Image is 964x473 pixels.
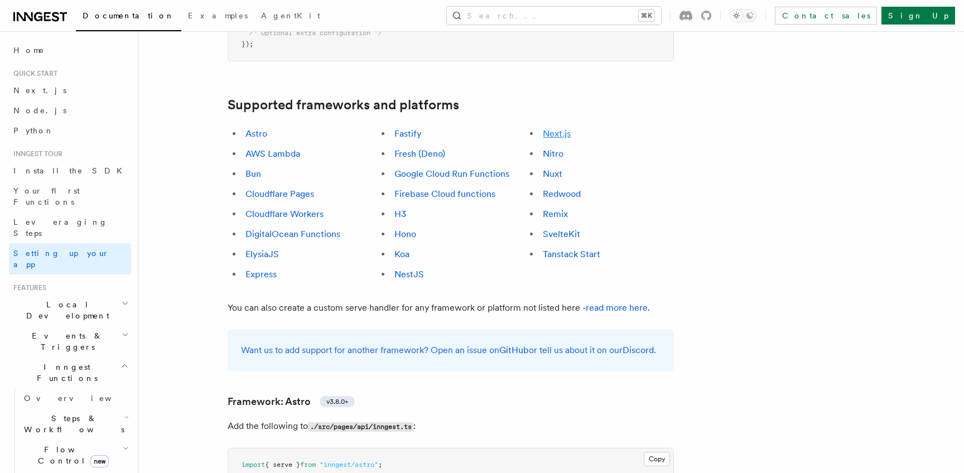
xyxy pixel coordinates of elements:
span: Overview [24,394,139,403]
a: ElysiaJS [245,249,279,259]
p: You can also create a custom serve handler for any framework or platform not listed here - . [228,300,674,316]
a: Your first Functions [9,181,131,212]
button: Toggle dark mode [730,9,756,22]
a: Redwood [543,189,581,199]
button: Steps & Workflows [20,408,131,440]
a: GitHub [499,345,529,355]
code: ./src/pages/api/inngest.ts [308,422,413,432]
a: Next.js [543,128,571,139]
button: Events & Triggers [9,326,131,357]
span: Features [9,283,46,292]
a: Setting up your app [9,243,131,274]
a: Install the SDK [9,161,131,181]
span: Examples [188,11,248,20]
a: SvelteKit [543,229,580,239]
span: Events & Triggers [9,330,122,353]
span: ; [378,461,382,469]
a: Hono [394,229,416,239]
span: Node.js [13,106,66,115]
kbd: ⌘K [639,10,654,21]
span: v3.8.0+ [326,397,348,406]
a: Express [245,269,277,279]
p: Add the following to : [228,418,674,435]
a: Bun [245,168,261,179]
a: Supported frameworks and platforms [228,97,459,113]
span: Steps & Workflows [20,413,124,435]
span: Install the SDK [13,166,129,175]
a: Overview [20,388,131,408]
a: Leveraging Steps [9,212,131,243]
a: Home [9,40,131,60]
a: Cloudflare Pages [245,189,314,199]
button: Flow Controlnew [20,440,131,471]
a: Sign Up [881,7,955,25]
button: Copy [644,452,670,466]
a: Contact sales [775,7,877,25]
a: H3 [394,209,406,219]
span: Python [13,126,54,135]
a: Cloudflare Workers [245,209,324,219]
a: Astro [245,128,267,139]
a: Node.js [9,100,131,120]
a: AWS Lambda [245,148,300,159]
a: Remix [543,209,568,219]
a: DigitalOcean Functions [245,229,340,239]
a: Nitro [543,148,563,159]
a: NestJS [394,269,424,279]
a: Framework: Astrov3.8.0+ [228,394,355,409]
span: from [300,461,316,469]
a: Fastify [394,128,422,139]
a: Google Cloud Run Functions [394,168,509,179]
a: Nuxt [543,168,562,179]
a: Fresh (Deno) [394,148,445,159]
a: Koa [394,249,409,259]
span: Inngest tour [9,149,62,158]
span: new [90,455,109,467]
a: AgentKit [254,3,327,30]
span: Quick start [9,69,57,78]
span: Your first Functions [13,186,80,206]
a: read more here [586,302,648,313]
button: Inngest Functions [9,357,131,388]
span: import [242,461,265,469]
a: Python [9,120,131,141]
p: Want us to add support for another framework? Open an issue on or tell us about it on our . [241,342,661,358]
span: }); [242,40,253,48]
a: Examples [181,3,254,30]
a: Documentation [76,3,181,31]
span: AgentKit [261,11,320,20]
button: Local Development [9,295,131,326]
span: /* Optional extra configuration */ [249,29,382,37]
a: Firebase Cloud functions [394,189,495,199]
a: Next.js [9,80,131,100]
span: Flow Control [20,444,123,466]
span: Inngest Functions [9,361,120,384]
span: Local Development [9,299,122,321]
span: Documentation [83,11,175,20]
span: Leveraging Steps [13,218,108,238]
span: Home [13,45,45,56]
span: { serve } [265,461,300,469]
span: "inngest/astro" [320,461,378,469]
a: Tanstack Start [543,249,600,259]
a: Discord [623,345,654,355]
span: Next.js [13,86,66,95]
span: Setting up your app [13,249,109,269]
button: Search...⌘K [447,7,661,25]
